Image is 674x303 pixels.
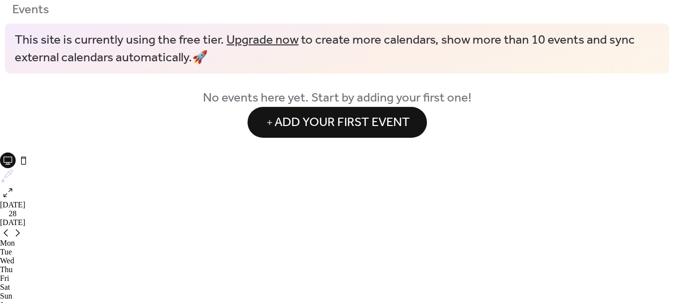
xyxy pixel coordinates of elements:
[275,114,410,132] span: Add Your First Event
[15,32,659,67] span: This site is currently using the free tier. to create more calendars, show more than 10 events an...
[248,107,427,137] button: Add Your First Event
[12,107,662,137] a: Add Your First Event
[226,28,299,52] a: Upgrade now
[12,89,662,108] span: No events here yet. Start by adding your first one!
